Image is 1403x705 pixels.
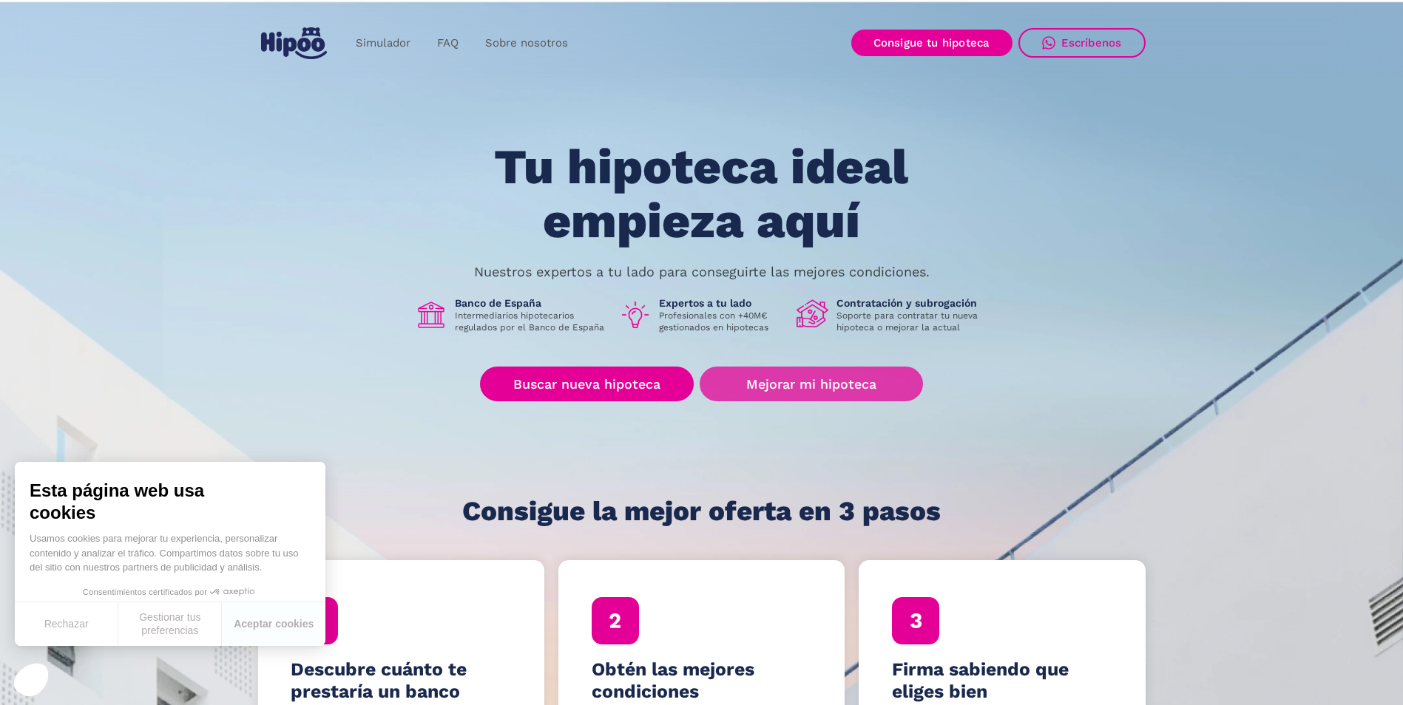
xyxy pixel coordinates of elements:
[291,658,511,703] h4: Descubre cuánto te prestaría un banco
[455,310,607,333] p: Intermediarios hipotecarios regulados por el Banco de España
[592,658,812,703] h4: Obtén las mejores condiciones
[836,296,989,310] h1: Contratación y subrogación
[892,658,1112,703] h4: Firma sabiendo que eliges bien
[424,29,472,58] a: FAQ
[258,21,331,65] a: home
[836,310,989,333] p: Soporte para contratar tu nueva hipoteca o mejorar la actual
[1018,28,1146,58] a: Escríbenos
[472,29,581,58] a: Sobre nosotros
[659,310,785,333] p: Profesionales con +40M€ gestionados en hipotecas
[421,140,981,248] h1: Tu hipoteca ideal empieza aquí
[851,30,1012,56] a: Consigue tu hipoteca
[700,367,922,401] a: Mejorar mi hipoteca
[462,497,941,526] h1: Consigue la mejor oferta en 3 pasos
[342,29,424,58] a: Simulador
[474,266,930,278] p: Nuestros expertos a tu lado para conseguirte las mejores condiciones.
[455,296,607,310] h1: Banco de España
[480,367,694,401] a: Buscar nueva hipoteca
[1061,36,1122,50] div: Escríbenos
[659,296,785,310] h1: Expertos a tu lado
